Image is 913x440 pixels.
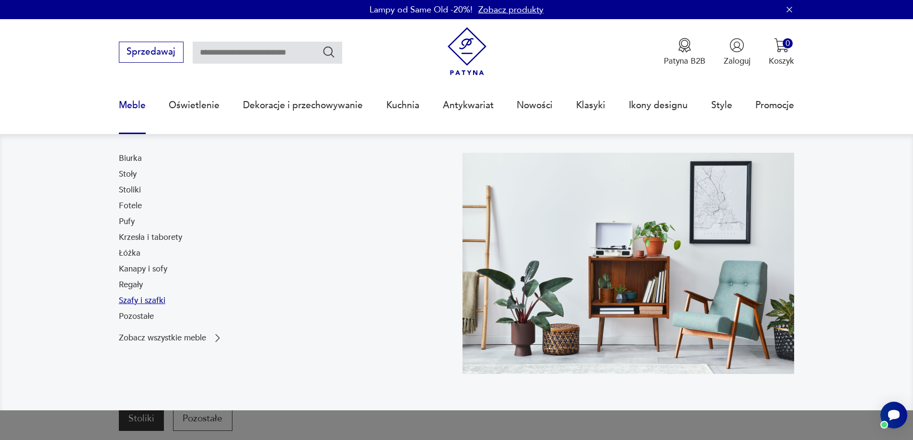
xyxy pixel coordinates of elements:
[386,83,419,127] a: Kuchnia
[119,311,154,322] a: Pozostałe
[119,184,141,196] a: Stoliki
[711,83,732,127] a: Style
[243,83,363,127] a: Dekoracje i przechowywanie
[119,279,143,291] a: Regały
[478,4,543,16] a: Zobacz produkty
[677,38,692,53] img: Ikona medalu
[769,56,794,67] p: Koszyk
[119,83,146,127] a: Meble
[119,295,165,306] a: Szafy i szafki
[880,402,907,429] iframe: Smartsupp widget button
[119,42,184,63] button: Sprzedawaj
[755,83,794,127] a: Promocje
[783,38,793,48] div: 0
[119,169,137,180] a: Stoły
[664,56,705,67] p: Patyna B2B
[664,38,705,67] a: Ikona medaluPatyna B2B
[724,38,751,67] button: Zaloguj
[769,38,794,67] button: 0Koszyk
[119,232,182,243] a: Krzesła i taborety
[119,248,140,259] a: Łóżka
[370,4,473,16] p: Lampy od Same Old -20%!
[119,153,142,164] a: Biurka
[443,27,491,76] img: Patyna - sklep z meblami i dekoracjami vintage
[664,38,705,67] button: Patyna B2B
[774,38,789,53] img: Ikona koszyka
[119,332,223,344] a: Zobacz wszystkie meble
[629,83,688,127] a: Ikony designu
[322,45,336,59] button: Szukaj
[119,263,167,275] a: Kanapy i sofy
[517,83,553,127] a: Nowości
[576,83,605,127] a: Klasyki
[119,49,184,56] a: Sprzedawaj
[729,38,744,53] img: Ikonka użytkownika
[119,334,206,342] p: Zobacz wszystkie meble
[724,56,751,67] p: Zaloguj
[119,200,142,212] a: Fotele
[169,83,220,127] a: Oświetlenie
[462,153,795,374] img: 969d9116629659dbb0bd4e745da535dc.jpg
[119,216,135,227] a: Pufy
[443,83,494,127] a: Antykwariat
